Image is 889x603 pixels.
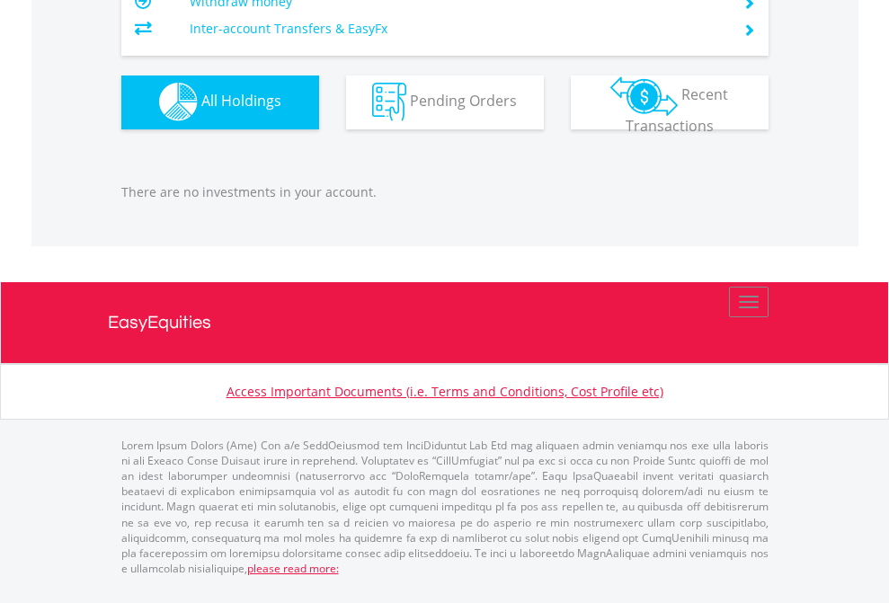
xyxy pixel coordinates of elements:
[247,561,339,576] a: please read more:
[626,84,729,136] span: Recent Transactions
[121,438,769,576] p: Lorem Ipsum Dolors (Ame) Con a/e SeddOeiusmod tem InciDiduntut Lab Etd mag aliquaen admin veniamq...
[410,91,517,111] span: Pending Orders
[108,282,782,363] a: EasyEquities
[201,91,281,111] span: All Holdings
[121,183,769,201] p: There are no investments in your account.
[121,75,319,129] button: All Holdings
[159,83,198,121] img: holdings-wht.png
[610,76,678,116] img: transactions-zar-wht.png
[190,15,721,42] td: Inter-account Transfers & EasyFx
[571,75,769,129] button: Recent Transactions
[227,383,663,400] a: Access Important Documents (i.e. Terms and Conditions, Cost Profile etc)
[346,75,544,129] button: Pending Orders
[372,83,406,121] img: pending_instructions-wht.png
